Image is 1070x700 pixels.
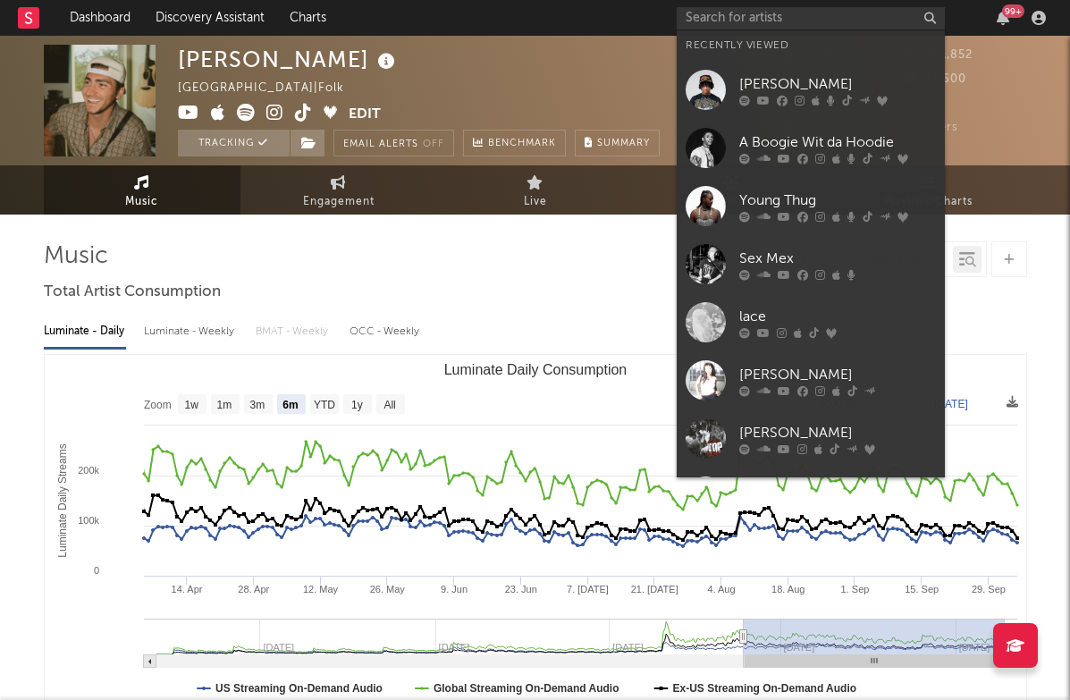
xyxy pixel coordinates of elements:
button: 99+ [997,11,1009,25]
text: 4. Aug [707,584,735,595]
text: Ex-US Streaming On-Demand Audio [672,682,856,695]
button: Edit [349,104,381,126]
text: 14. Apr [171,584,202,595]
span: Music [125,191,158,213]
div: A Boogie Wit da Hoodie [739,131,936,153]
text: 21. [DATE] [630,584,678,595]
span: Live [524,191,547,213]
text: 9. Jun [441,584,468,595]
text: 1w [184,399,198,411]
div: Sex Mex [739,248,936,269]
a: Engagement [240,165,437,215]
text: Luminate Daily Streams [55,443,68,557]
text: 26. May [369,584,405,595]
text: 100k [78,515,99,526]
a: Music [44,165,240,215]
text: Zoom [144,399,172,411]
a: Sex Mex [677,235,945,293]
text: YTD [313,399,334,411]
text: US Streaming On-Demand Audio [215,682,383,695]
input: Search for artists [677,7,945,30]
a: [PERSON_NAME] [677,351,945,409]
div: Luminate - Daily [44,316,126,347]
a: [PERSON_NAME] [677,409,945,468]
button: Summary [575,130,660,156]
text: 1y [351,399,363,411]
div: lace [739,306,936,327]
text: 1m [216,399,232,411]
span: Benchmark [488,133,556,155]
div: [PERSON_NAME] [739,73,936,95]
a: [PERSON_NAME] [677,61,945,119]
div: [PERSON_NAME] [739,364,936,385]
button: Tracking [178,130,290,156]
button: Email AlertsOff [333,130,454,156]
text: 1. Sep [840,584,869,595]
span: Total Artist Consumption [44,282,221,303]
div: [PERSON_NAME] [739,422,936,443]
a: A Boogie Wit da Hoodie [677,119,945,177]
text: 29. Sep [972,584,1006,595]
em: Off [423,139,444,149]
a: Audience [634,165,830,215]
div: Recently Viewed [686,35,936,56]
text: 15. Sep [905,584,939,595]
span: Engagement [303,191,375,213]
text: [DATE] [934,398,968,410]
span: Summary [597,139,650,148]
div: Young Thug [739,190,936,211]
text: Global Streaming On-Demand Audio [433,682,619,695]
div: OCC - Weekly [350,316,421,347]
a: [PERSON_NAME] [677,468,945,526]
text: 28. Apr [238,584,269,595]
text: 3m [249,399,265,411]
a: Live [437,165,634,215]
text: 200k [78,465,99,476]
text: 23. Jun [504,584,536,595]
a: Benchmark [463,130,566,156]
div: 99 + [1002,4,1024,18]
text: 6m [282,399,298,411]
text: 18. Aug [771,584,805,595]
div: Luminate - Weekly [144,316,238,347]
a: lace [677,293,945,351]
text: Luminate Daily Consumption [443,362,627,377]
span: 749,751 Monthly Listeners [781,122,958,133]
text: All [383,399,395,411]
text: 12. May [302,584,338,595]
div: [PERSON_NAME] [178,45,400,74]
text: 7. [DATE] [567,584,609,595]
text: 0 [93,565,98,576]
a: Young Thug [677,177,945,235]
div: [GEOGRAPHIC_DATA] | Folk [178,78,365,99]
